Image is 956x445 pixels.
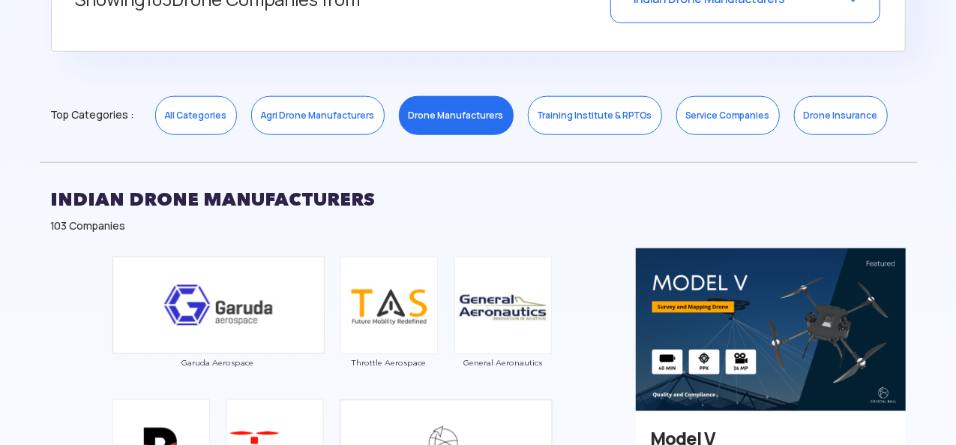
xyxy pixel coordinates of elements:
[454,257,552,354] img: ic_general.png
[676,96,780,135] a: Service Companies
[528,96,662,135] a: Training Institute & RPTOs
[51,103,134,127] span: Top Categories :
[340,358,439,367] span: Throttle Aerospace
[636,248,906,411] img: bg_eco_crystal.png
[51,181,906,218] h2: INDIAN DRONE MANUFACTURERS
[454,358,553,367] span: General Aeronautics
[112,256,325,354] img: ic_garuda_eco.png
[51,218,906,233] div: 103 Companies
[251,96,385,135] a: Agri Drone Manufacturers
[399,96,514,135] a: Drone Manufacturers
[340,257,438,354] img: ic_throttle.png
[794,96,888,135] a: Drone Insurance
[112,297,325,367] a: Garuda Aerospace
[155,96,237,135] a: All Categories
[112,358,325,367] span: Garuda Aerospace
[454,297,553,366] a: General Aeronautics
[340,297,439,366] a: Throttle Aerospace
